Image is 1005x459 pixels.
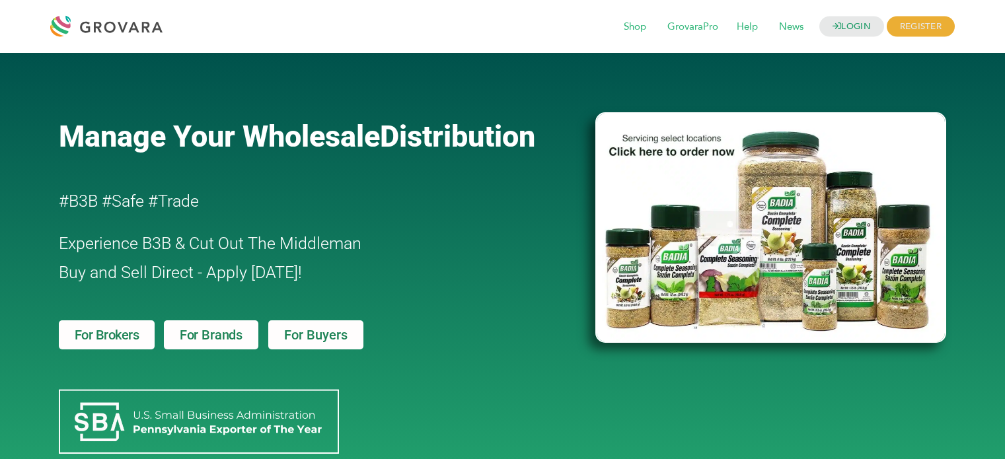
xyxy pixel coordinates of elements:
span: For Brands [180,328,242,341]
span: Shop [614,15,655,40]
a: News [770,20,813,34]
span: For Buyers [284,328,348,341]
span: News [770,15,813,40]
a: For Brokers [59,320,155,349]
a: LOGIN [819,17,884,37]
span: Experience B3B & Cut Out The Middleman [59,234,361,253]
a: Help [727,20,767,34]
a: GrovaraPro [658,20,727,34]
span: Buy and Sell Direct - Apply [DATE]! [59,263,302,282]
span: Distribution [380,119,535,154]
a: Manage Your WholesaleDistribution [59,119,574,154]
span: Help [727,15,767,40]
span: Manage Your Wholesale [59,119,380,154]
span: REGISTER [887,17,955,37]
h2: #B3B #Safe #Trade [59,187,520,216]
a: For Buyers [268,320,363,349]
span: GrovaraPro [658,15,727,40]
a: Shop [614,20,655,34]
span: For Brokers [75,328,139,341]
a: For Brands [164,320,258,349]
